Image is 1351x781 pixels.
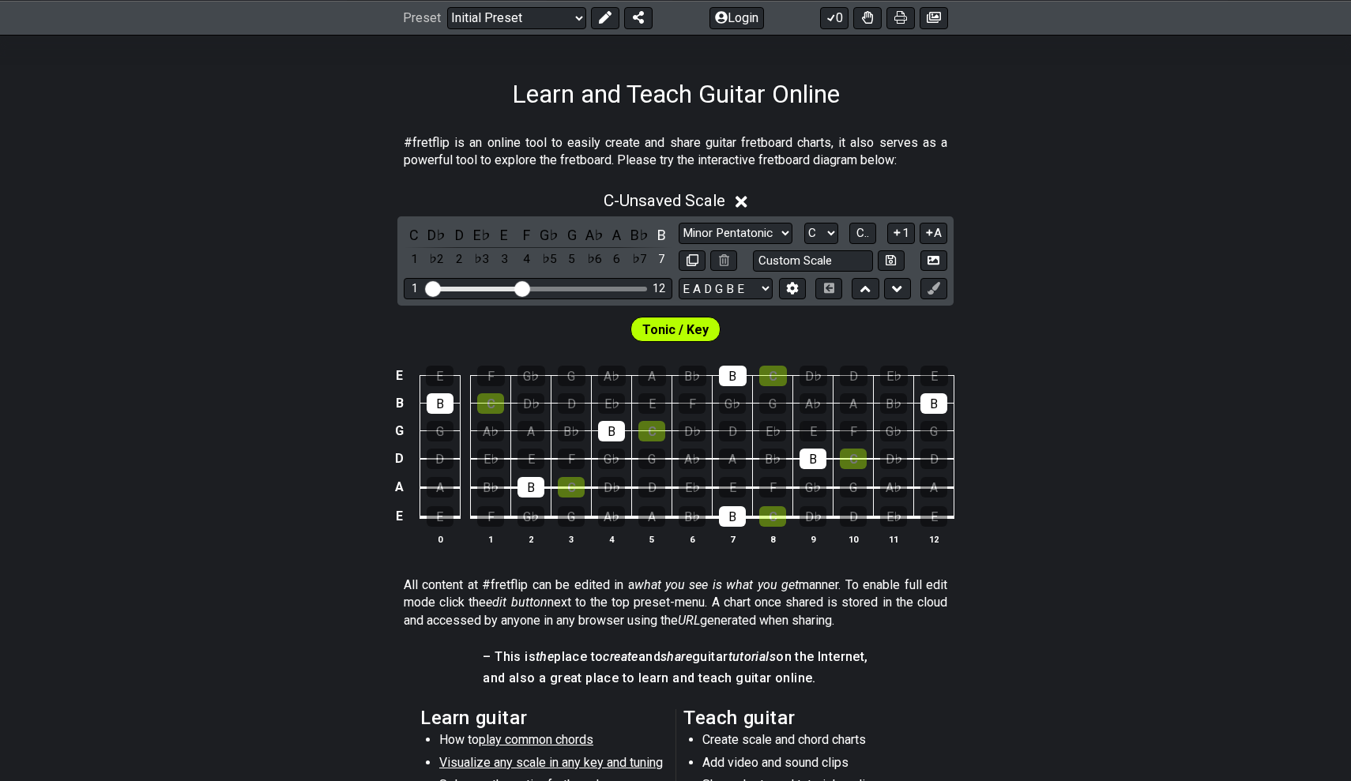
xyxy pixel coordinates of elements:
div: Visible fret range [404,278,672,299]
div: C [558,477,585,498]
em: what you see is what you get [634,577,800,592]
select: Tuning [679,278,773,299]
div: toggle scale degree [539,249,559,270]
div: G [427,421,453,441]
div: A♭ [880,477,907,498]
button: Share Preset [624,7,653,29]
h2: Learn guitar [420,709,668,727]
em: tutorials [728,649,777,664]
div: D [840,366,867,386]
div: toggle pitch class [629,224,649,246]
select: Scale [679,223,792,244]
button: A [920,223,947,244]
div: toggle pitch class [404,224,424,246]
div: E♭ [880,366,908,386]
em: edit button [486,595,547,610]
div: 12 [653,282,665,295]
div: toggle pitch class [539,224,559,246]
div: 1 [412,282,418,295]
div: A [719,449,746,469]
div: B♭ [759,449,786,469]
div: A [427,477,453,498]
th: 12 [914,531,954,547]
div: F [558,449,585,469]
div: toggle scale degree [472,249,492,270]
li: How to [439,731,664,753]
td: E [390,501,409,531]
div: A♭ [679,449,706,469]
div: toggle scale degree [427,249,447,270]
div: G [759,393,786,414]
button: Toggle Dexterity for all fretkits [853,7,882,29]
div: G♭ [598,449,625,469]
div: E [719,477,746,498]
div: D [719,421,746,441]
div: A♭ [598,366,626,386]
th: 10 [834,531,874,547]
div: G [638,449,665,469]
select: Tonic/Root [804,223,838,244]
div: D [920,449,947,469]
button: Edit Preset [591,7,619,29]
button: Create image [920,7,948,29]
div: C [638,421,665,441]
div: E [920,506,947,527]
p: #fretflip is an online tool to easily create and share guitar fretboard charts, it also serves as... [404,134,947,170]
div: toggle pitch class [517,224,537,246]
span: First enable full edit mode to edit [642,318,709,341]
div: A♭ [598,506,625,527]
em: share [660,649,692,664]
div: B [800,449,826,469]
div: G [920,421,947,441]
button: C.. [849,223,876,244]
th: 6 [672,531,713,547]
div: B [719,506,746,527]
button: Delete [710,250,737,272]
button: Edit Tuning [779,278,806,299]
td: G [390,417,409,445]
div: F [477,506,504,527]
div: toggle pitch class [449,224,469,246]
div: F [759,477,786,498]
th: 7 [713,531,753,547]
div: B♭ [477,477,504,498]
div: G♭ [800,477,826,498]
div: toggle scale degree [652,249,672,270]
div: toggle pitch class [427,224,447,246]
button: Move down [884,278,911,299]
div: G♭ [517,506,544,527]
button: Store user defined scale [878,250,905,272]
div: E [426,366,453,386]
div: D [558,393,585,414]
button: First click edit preset to enable marker editing [920,278,947,299]
th: 11 [874,531,914,547]
div: E♭ [477,449,504,469]
th: 0 [420,531,460,547]
div: B♭ [679,366,706,386]
div: toggle scale degree [449,249,469,270]
div: D♭ [800,506,826,527]
div: G [558,366,585,386]
div: toggle pitch class [494,224,514,246]
div: B [719,366,747,386]
div: C [477,393,504,414]
div: G♭ [719,393,746,414]
div: C [759,366,787,386]
div: F [840,421,867,441]
button: Move up [852,278,879,299]
button: Create Image [920,250,947,272]
div: F [477,366,505,386]
div: D♭ [679,421,706,441]
li: Add video and sound clips [702,754,928,776]
th: 3 [551,531,592,547]
em: URL [678,613,700,628]
div: E [920,366,948,386]
div: toggle pitch class [472,224,492,246]
div: D [427,449,453,469]
h1: Learn and Teach Guitar Online [512,79,840,109]
th: 9 [793,531,834,547]
span: C.. [856,226,869,240]
div: G♭ [517,366,545,386]
div: A [517,421,544,441]
div: A [840,393,867,414]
